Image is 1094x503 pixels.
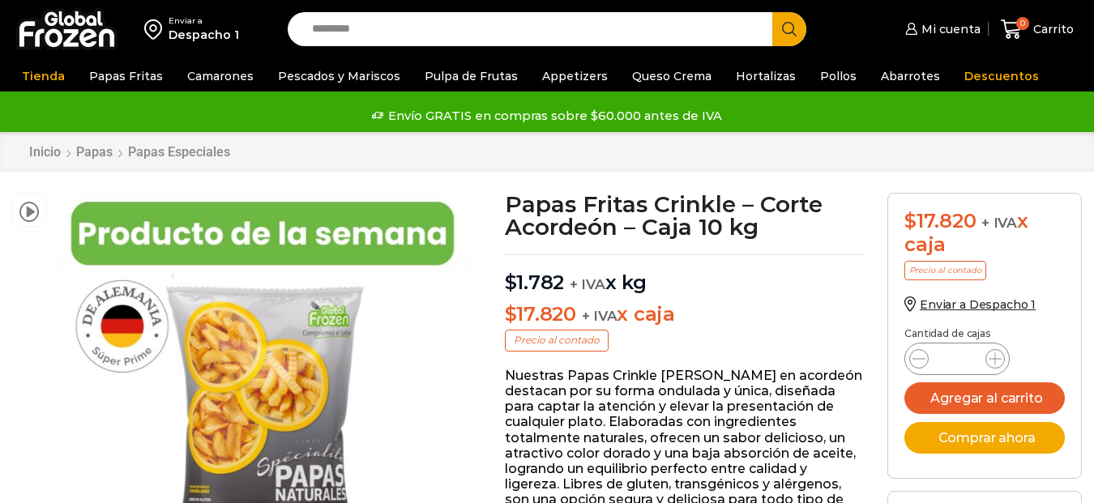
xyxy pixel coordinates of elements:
[179,61,262,92] a: Camarones
[169,15,239,27] div: Enviar a
[904,209,917,232] span: $
[904,261,986,280] p: Precio al contado
[904,297,1036,312] a: Enviar a Despacho 1
[169,27,239,43] div: Despacho 1
[997,11,1078,49] a: 0 Carrito
[534,61,616,92] a: Appetizers
[144,15,169,43] img: address-field-icon.svg
[904,210,1065,257] div: x caja
[505,303,864,326] p: x caja
[505,302,517,326] span: $
[505,271,517,294] span: $
[505,302,576,326] bdi: 17.820
[505,330,609,351] p: Precio al contado
[81,61,171,92] a: Papas Fritas
[75,144,113,160] a: Papas
[505,193,864,238] h1: Papas Fritas Crinkle – Corte Acordeón – Caja 10 kg
[624,61,720,92] a: Queso Crema
[772,12,806,46] button: Search button
[901,13,981,45] a: Mi cuenta
[917,21,981,37] span: Mi cuenta
[1029,21,1074,37] span: Carrito
[956,61,1047,92] a: Descuentos
[812,61,865,92] a: Pollos
[417,61,526,92] a: Pulpa de Frutas
[942,347,972,370] input: Product quantity
[14,61,73,92] a: Tienda
[28,144,231,160] nav: Breadcrumb
[728,61,804,92] a: Hortalizas
[904,209,976,232] bdi: 17.820
[127,144,231,160] a: Papas Especiales
[505,271,565,294] bdi: 1.782
[505,254,864,295] p: x kg
[28,144,62,160] a: Inicio
[1016,17,1029,30] span: 0
[873,61,948,92] a: Abarrotes
[570,276,605,292] span: + IVA
[904,422,1065,454] button: Comprar ahora
[582,308,618,324] span: + IVA
[270,61,408,92] a: Pescados y Mariscos
[981,215,1017,231] span: + IVA
[920,297,1036,312] span: Enviar a Despacho 1
[904,328,1065,339] p: Cantidad de cajas
[904,382,1065,414] button: Agregar al carrito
